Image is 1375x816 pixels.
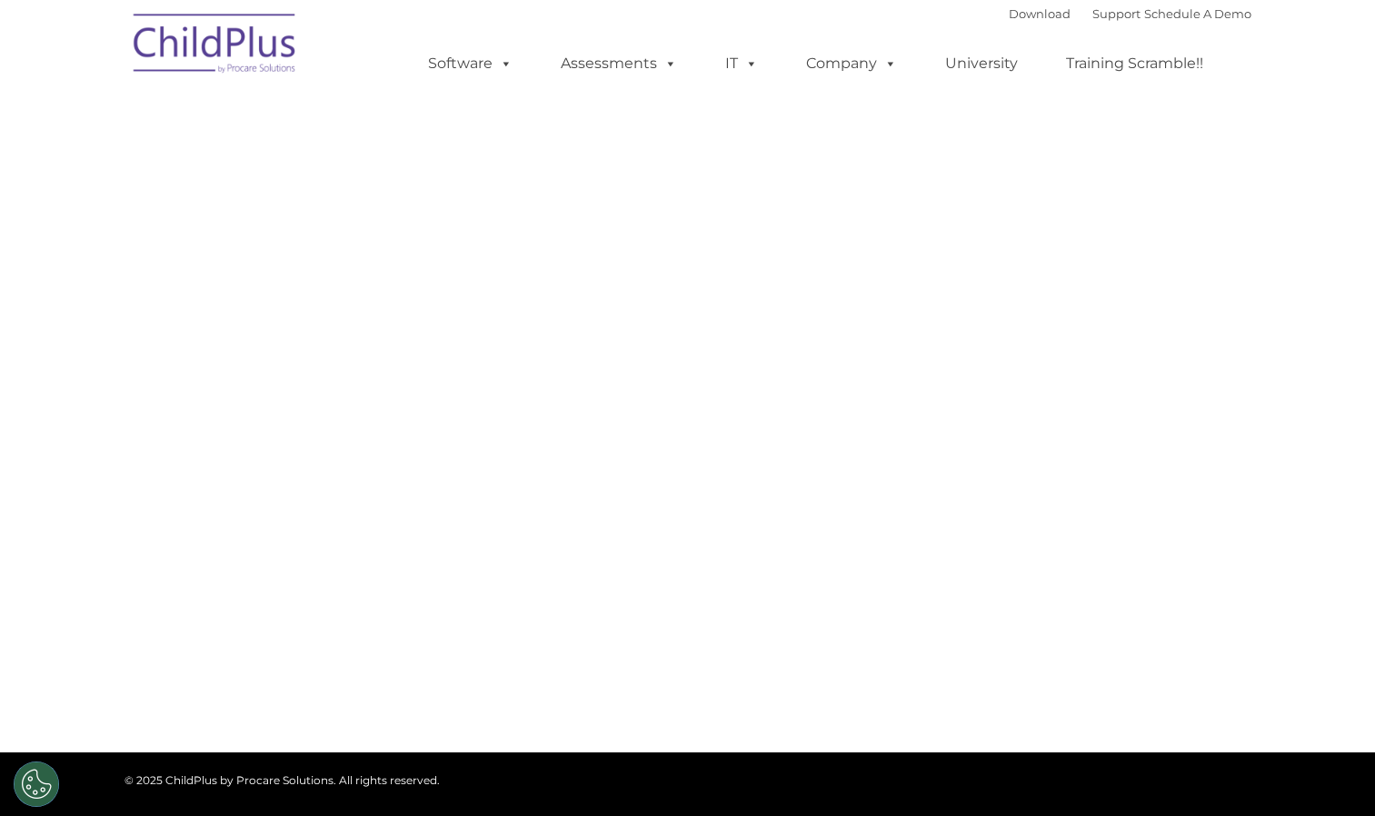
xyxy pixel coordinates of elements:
[1009,6,1071,21] a: Download
[410,45,531,82] a: Software
[707,45,776,82] a: IT
[1092,6,1141,21] a: Support
[927,45,1036,82] a: University
[1144,6,1251,21] a: Schedule A Demo
[125,773,440,787] span: © 2025 ChildPlus by Procare Solutions. All rights reserved.
[1048,45,1221,82] a: Training Scramble!!
[125,1,306,92] img: ChildPlus by Procare Solutions
[1009,6,1251,21] font: |
[14,761,59,807] button: Cookies Settings
[543,45,695,82] a: Assessments
[788,45,915,82] a: Company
